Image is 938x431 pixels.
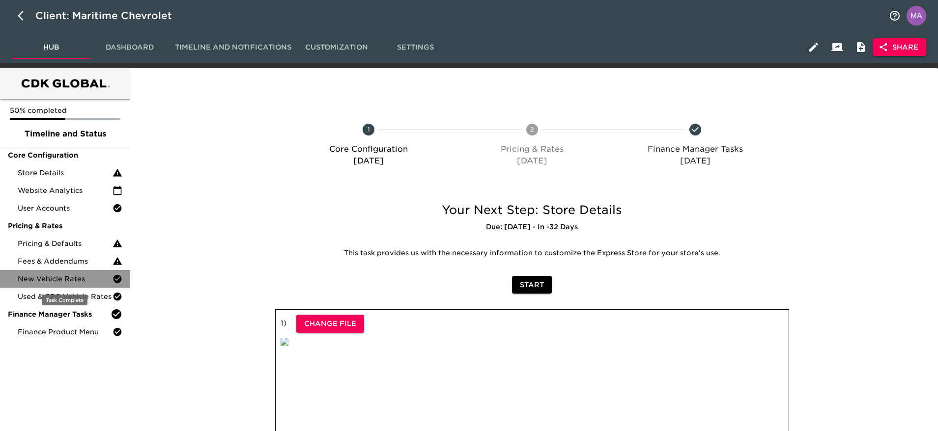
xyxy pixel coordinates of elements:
span: Change File [304,318,356,330]
span: Timeline and Notifications [175,41,291,54]
span: User Accounts [18,203,113,213]
h5: Your Next Step: Store Details [275,202,789,218]
div: Client: Maritime Chevrolet [35,8,186,24]
button: notifications [883,4,907,27]
button: Change File [296,315,364,333]
button: Start [512,276,552,294]
span: Website Analytics [18,186,113,195]
p: [DATE] [291,155,447,167]
span: Store Details [18,168,113,178]
p: [DATE] [618,155,773,167]
p: Finance Manager Tasks [618,143,773,155]
span: Dashboard [96,41,163,54]
p: Pricing & Rates [454,143,610,155]
button: Edit Hub [802,35,825,59]
text: 2 [530,126,534,133]
span: Core Configuration [8,150,122,160]
p: 50% completed [10,106,120,115]
h6: Due: [DATE] - In -32 Days [275,222,789,233]
p: Core Configuration [291,143,447,155]
span: Customization [303,41,370,54]
span: Hub [18,41,85,54]
button: Share [873,38,926,56]
button: Internal Notes and Comments [849,35,873,59]
span: Pricing & Rates [8,221,122,231]
span: Used & CPO Vehicle Rates [18,292,113,301]
span: Share [881,41,918,54]
span: Timeline and Status [8,128,122,140]
text: 1 [367,126,370,133]
span: Fees & Addendums [18,256,113,266]
p: [DATE] [454,155,610,167]
span: Settings [382,41,449,54]
span: Finance Manager Tasks [8,309,111,319]
span: Pricing & Defaults [18,239,113,248]
button: Client View [825,35,849,59]
span: Finance Product Menu [18,327,113,337]
span: New Vehicle Rates [18,274,113,284]
span: Start [520,279,544,291]
img: qkibX1zbU72zw90W6Gan%2FTemplates%2FRjS7uaFIXtg43HUzxvoG%2F3e51d9d6-1114-4229-a5bf-f5ca567b6beb.jpg [281,338,288,346]
img: Profile [907,6,926,26]
p: This task provides us with the necessary information to customize the Express Store for your stor... [283,248,782,258]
